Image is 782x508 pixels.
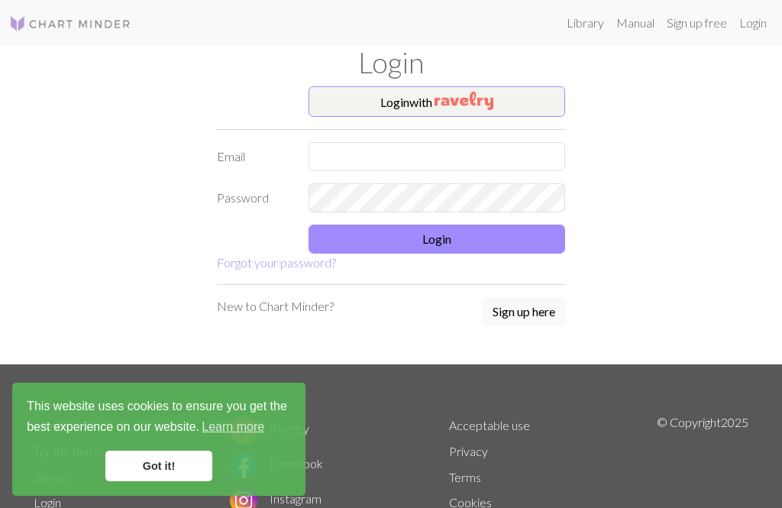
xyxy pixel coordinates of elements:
[661,8,733,38] a: Sign up free
[483,297,565,328] a: Sign up here
[483,297,565,326] button: Sign up here
[27,397,291,438] span: This website uses cookies to ensure you get the best experience on our website.
[199,416,267,438] a: learn more about cookies
[435,92,493,110] img: Ravelry
[449,444,488,458] a: Privacy
[217,297,334,315] p: New to Chart Minder?
[12,383,305,496] div: cookieconsent
[309,86,565,117] button: Loginwith
[449,470,481,484] a: Terms
[561,8,610,38] a: Library
[230,491,322,506] a: Instagram
[105,451,212,481] a: dismiss cookie message
[208,183,299,212] label: Password
[610,8,661,38] a: Manual
[449,418,530,432] a: Acceptable use
[733,8,773,38] a: Login
[208,142,299,171] label: Email
[24,46,758,80] h1: Login
[217,255,336,270] a: Forgot your password?
[9,15,131,33] img: Logo
[309,225,565,254] button: Login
